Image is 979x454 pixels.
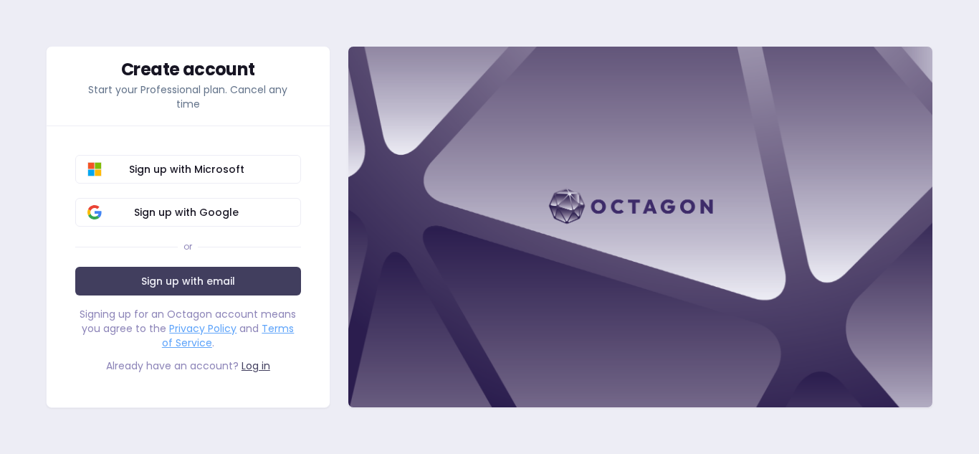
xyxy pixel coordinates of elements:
div: or [183,241,192,252]
button: Sign up with Google [75,198,301,227]
div: Already have an account? [75,359,301,373]
a: Terms of Service [162,321,295,350]
button: Sign up with Microsoft [75,155,301,184]
div: Signing up for an Octagon account means you agree to the and . [75,307,301,350]
p: Start your Professional plan. Cancel any time [75,82,301,111]
span: Sign up with Microsoft [85,162,289,176]
a: Privacy Policy [169,321,237,336]
div: Create account [75,61,301,78]
a: Sign up with email [75,267,301,295]
span: Sign up with Google [85,205,289,219]
a: Log in [242,359,270,373]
